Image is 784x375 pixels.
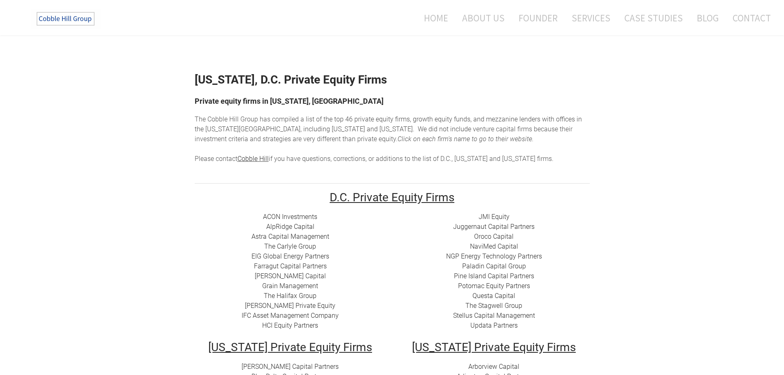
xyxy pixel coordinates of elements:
[398,135,534,143] em: Click on each firm's name to go to their website. ​
[264,292,316,300] a: The Halifax Group
[195,125,572,143] span: enture capital firms because their investment criteria and strategies are very different than pri...
[470,242,518,250] a: NaviMed Capital
[454,272,534,280] a: Pine Island Capital Partners
[264,242,316,250] a: The Carlyle Group
[412,7,454,29] a: Home
[726,7,771,29] a: Contact
[330,191,454,204] u: D.C. Private Equity Firms
[472,292,515,300] a: Questa Capital
[453,223,535,231] a: Juggernaut Capital Partners
[479,213,509,221] a: JMI Equity
[242,312,339,319] a: IFC Asset Management Company
[195,73,387,86] strong: [US_STATE], D.C. Private Equity Firms
[266,223,314,231] a: ​AlpRidge Capital
[255,272,326,280] a: ​[PERSON_NAME] Capital
[242,363,339,370] a: [PERSON_NAME] Capital Partners
[468,363,519,370] a: Arborview Capital
[565,7,616,29] a: Services
[512,7,564,29] a: Founder
[208,340,372,354] u: [US_STATE] Private Equity Firms
[195,155,554,163] span: Please contact if you have questions, corrections, or additions to the list of D.C., [US_STATE] a...
[412,340,576,354] u: [US_STATE] Private Equity Firms
[262,282,318,290] a: Grain Management
[470,321,518,329] a: Updata Partners
[465,302,522,310] a: The Stagwell Group
[456,7,511,29] a: About Us
[237,155,269,163] a: Cobble Hill
[458,282,530,290] a: ​Potomac Equity Partners
[31,9,101,29] img: The Cobble Hill Group LLC
[474,233,514,240] a: Oroco Capital
[446,252,542,260] a: NGP Energy Technology Partners
[245,302,335,310] a: [PERSON_NAME] Private Equity​
[195,212,386,331] div: ​​ ​​​
[691,7,725,29] a: Blog
[262,321,318,329] a: HCI Equity Partners
[254,262,327,270] a: Farragut Capital Partners
[453,312,535,319] a: Stellus Capital Management
[618,7,689,29] a: Case Studies
[195,115,326,123] span: The Cobble Hill Group has compiled a list of t
[251,252,329,260] a: EIG Global Energy Partners
[251,233,329,240] a: ​Astra Capital Management
[195,97,384,105] font: Private equity firms in [US_STATE], [GEOGRAPHIC_DATA]
[462,262,526,270] a: Paladin Capital Group
[263,213,317,221] a: ACON Investments
[195,114,590,164] div: he top 46 private equity firms, growth equity funds, and mezzanine lenders with offices in the [U...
